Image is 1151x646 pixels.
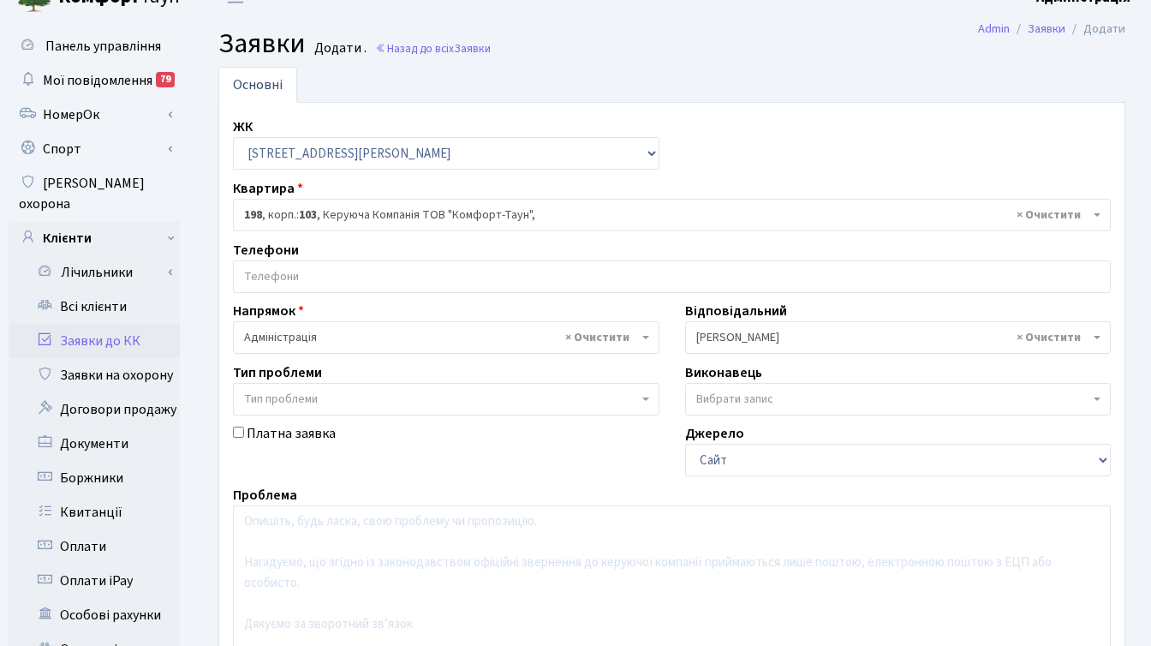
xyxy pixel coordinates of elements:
nav: breadcrumb [952,11,1151,47]
a: Основні [218,67,297,103]
b: 103 [299,206,317,224]
a: Заявки [1028,20,1065,38]
span: <b>198</b>, корп.: <b>103</b>, Керуюча Компанія ТОВ "Комфорт-Таун", [233,199,1111,231]
span: Тараненко Я. [685,321,1112,354]
a: Заявки до КК [9,324,180,358]
span: Тип проблеми [244,391,318,408]
span: Видалити всі елементи [1017,206,1081,224]
a: Оплати iPay [9,564,180,598]
span: Тараненко Я. [696,329,1090,346]
label: Телефони [233,240,299,260]
li: Додати [1065,20,1125,39]
span: Адміністрація [244,329,638,346]
label: Виконавець [685,362,762,383]
a: Спорт [9,132,180,166]
span: <b>198</b>, корп.: <b>103</b>, Керуюча Компанія ТОВ "Комфорт-Таун", [244,206,1089,224]
a: Заявки на охорону [9,358,180,392]
span: Заявки [218,24,306,63]
label: Джерело [685,423,744,444]
span: Видалити всі елементи [565,329,629,346]
b: 198 [244,206,262,224]
span: Вибрати запис [696,391,773,408]
span: Мої повідомлення [43,71,152,90]
span: Адміністрація [233,321,659,354]
div: 79 [156,72,175,87]
a: Лічильники [20,255,180,290]
span: Панель управління [45,37,161,56]
label: Квартира [233,178,303,199]
a: Мої повідомлення79 [9,63,180,98]
a: Оплати [9,529,180,564]
label: Тип проблеми [233,362,322,383]
a: Клієнти [9,221,180,255]
label: Напрямок [233,301,304,321]
a: Боржники [9,461,180,495]
a: Всі клієнти [9,290,180,324]
a: Особові рахунки [9,598,180,632]
a: Admin [978,20,1010,38]
a: Договори продажу [9,392,180,427]
label: Проблема [233,485,297,505]
span: Заявки [454,40,491,57]
a: Квитанції [9,495,180,529]
a: [PERSON_NAME] охорона [9,166,180,221]
span: Видалити всі елементи [1017,329,1081,346]
a: НомерОк [9,98,180,132]
input: Телефони [234,261,1110,292]
label: Відповідальний [685,301,787,321]
label: ЖК [233,117,253,137]
a: Панель управління [9,29,180,63]
a: Назад до всіхЗаявки [375,40,491,57]
label: Платна заявка [247,423,336,444]
small: Додати . [311,40,367,57]
a: Документи [9,427,180,461]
